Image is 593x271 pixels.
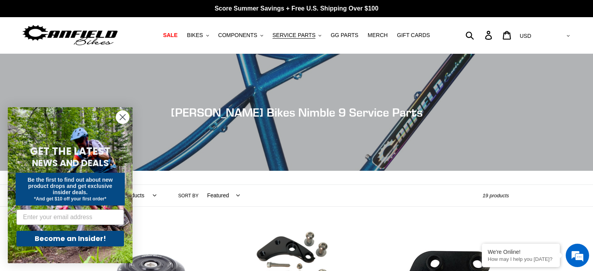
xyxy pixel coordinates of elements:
a: GG PARTS [327,30,362,41]
span: 19 products [483,193,509,198]
span: MERCH [368,32,388,39]
button: Become an Insider! [16,231,124,246]
span: NEWS AND DEALS [32,157,109,169]
span: COMPONENTS [218,32,257,39]
a: MERCH [364,30,391,41]
span: Be the first to find out about new product drops and get exclusive insider deals. [28,177,113,195]
a: SALE [159,30,181,41]
span: *And get $10 off your first order* [34,196,106,202]
span: [PERSON_NAME] Bikes Nimble 9 Service Parts [171,105,423,119]
input: Enter your email address [16,209,124,225]
span: GET THE LATEST [30,144,110,158]
p: How may I help you today? [488,256,554,262]
button: COMPONENTS [214,30,267,41]
label: Sort by [178,192,198,199]
span: GG PARTS [331,32,358,39]
span: GIFT CARDS [397,32,430,39]
img: Canfield Bikes [21,23,119,48]
a: GIFT CARDS [393,30,434,41]
input: Search [470,27,490,44]
span: BIKES [187,32,203,39]
span: SERVICE PARTS [273,32,315,39]
div: We're Online! [488,249,554,255]
button: BIKES [183,30,212,41]
button: Close dialog [116,110,129,124]
button: SERVICE PARTS [269,30,325,41]
span: SALE [163,32,177,39]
